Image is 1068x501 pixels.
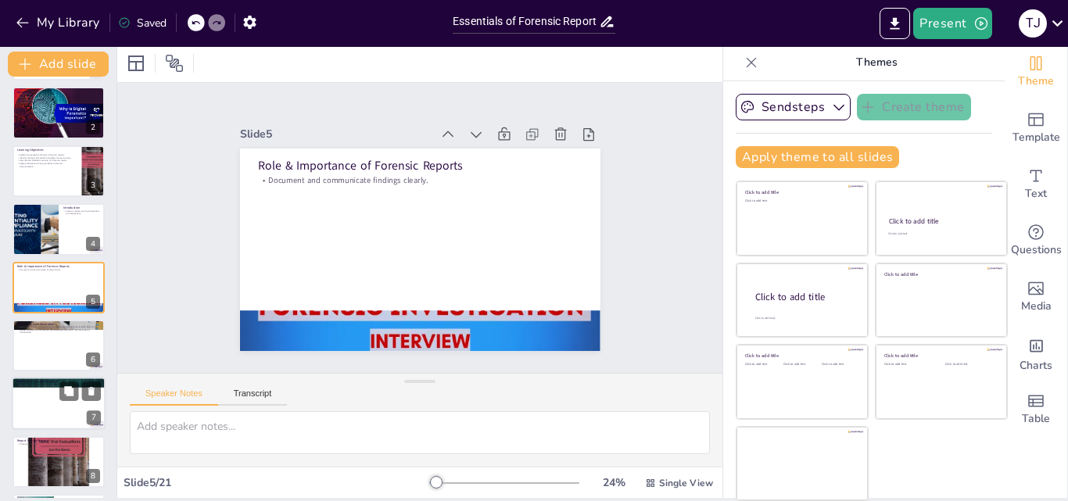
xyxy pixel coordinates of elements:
p: Themes [764,44,989,81]
div: Click to add text [888,232,992,236]
div: Click to add title [745,189,857,195]
div: Click to add text [745,363,780,367]
span: Theme [1018,73,1054,90]
span: Template [1012,129,1060,146]
span: Text [1025,185,1047,202]
div: Click to add text [822,363,857,367]
div: Click to add text [745,199,857,203]
div: Click to add title [884,270,996,277]
span: Questions [1011,242,1062,259]
div: Change the overall theme [1005,44,1067,100]
button: Apply theme to all slides [736,146,899,168]
span: Media [1021,298,1052,315]
div: Click to add title [884,352,996,359]
div: Add text boxes [1005,156,1067,213]
div: Add a table [1005,381,1067,438]
div: Click to add title [755,291,855,304]
div: Click to add text [783,363,819,367]
div: Click to add title [745,352,857,359]
span: Table [1022,410,1050,428]
div: Add ready made slides [1005,100,1067,156]
button: Create theme [857,94,971,120]
div: Click to add body [755,317,854,320]
button: Sendsteps [736,94,851,120]
div: Click to add title [889,217,993,226]
div: Add images, graphics, shapes or video [1005,269,1067,325]
div: Click to add text [945,363,995,367]
div: Get real-time input from your audience [1005,213,1067,269]
div: Click to add text [884,363,934,367]
div: Add charts and graphs [1005,325,1067,381]
span: Charts [1020,357,1052,374]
